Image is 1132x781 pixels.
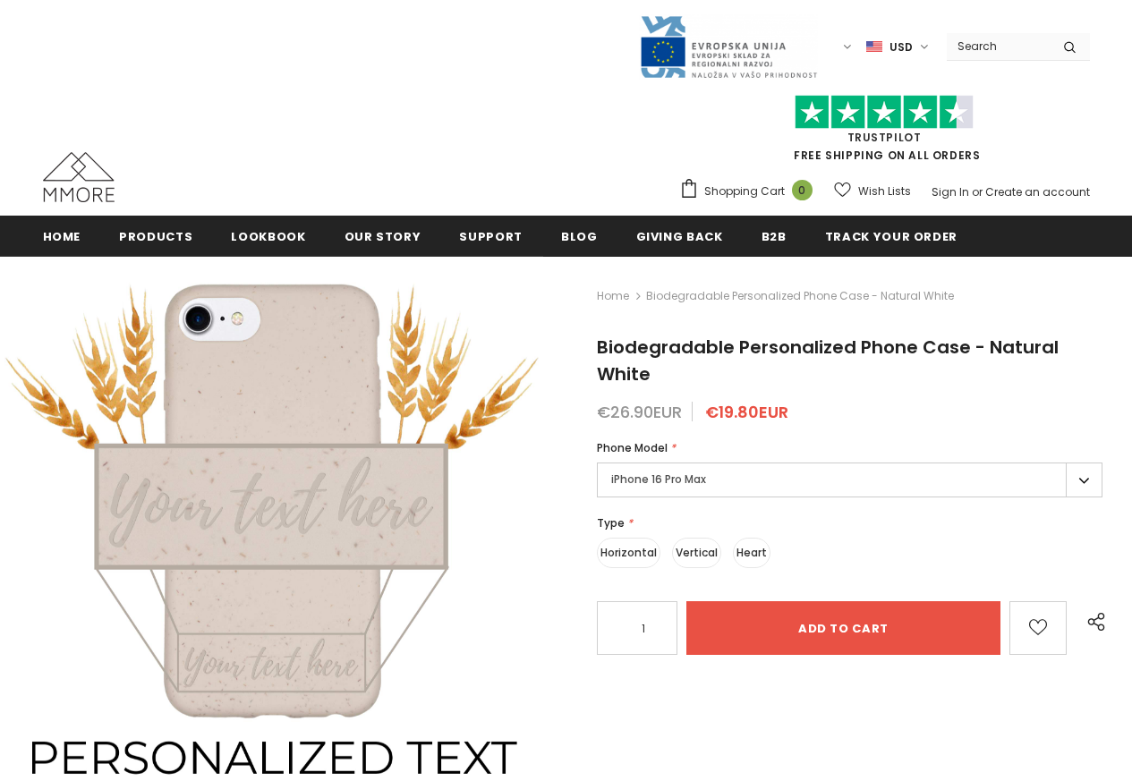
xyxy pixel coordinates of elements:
span: €26.90EUR [597,401,682,423]
a: Track your order [825,216,958,256]
img: USD [866,39,882,55]
a: Create an account [985,184,1090,199]
a: Shopping Cart 0 [679,178,821,205]
span: Biodegradable Personalized Phone Case - Natural White [646,285,954,307]
span: Giving back [636,228,723,245]
input: Search Site [947,33,1050,59]
span: Shopping Cart [704,183,785,200]
a: support [459,216,523,256]
label: Vertical [672,538,721,568]
span: USD [889,38,913,56]
a: Sign In [932,184,969,199]
a: Javni Razpis [639,38,818,54]
a: Lookbook [231,216,305,256]
span: Home [43,228,81,245]
span: 0 [792,180,813,200]
a: Home [597,285,629,307]
span: or [972,184,983,199]
span: €19.80EUR [705,401,788,423]
img: Javni Razpis [639,14,818,80]
input: Add to cart [686,601,1000,655]
span: Our Story [345,228,421,245]
span: Track your order [825,228,958,245]
span: B2B [762,228,787,245]
a: B2B [762,216,787,256]
a: Home [43,216,81,256]
img: MMORE Cases [43,152,115,202]
img: Trust Pilot Stars [795,95,974,130]
label: Heart [733,538,770,568]
span: support [459,228,523,245]
span: Phone Model [597,440,668,455]
span: Wish Lists [858,183,911,200]
a: Our Story [345,216,421,256]
a: Trustpilot [847,130,922,145]
span: Blog [561,228,598,245]
a: Giving back [636,216,723,256]
span: Lookbook [231,228,305,245]
a: Products [119,216,192,256]
span: Biodegradable Personalized Phone Case - Natural White [597,335,1059,386]
span: Type [597,515,625,531]
span: Products [119,228,192,245]
label: Horizontal [597,538,660,568]
a: Wish Lists [834,175,911,207]
label: iPhone 16 Pro Max [597,463,1102,497]
a: Blog [561,216,598,256]
span: FREE SHIPPING ON ALL ORDERS [679,103,1090,163]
